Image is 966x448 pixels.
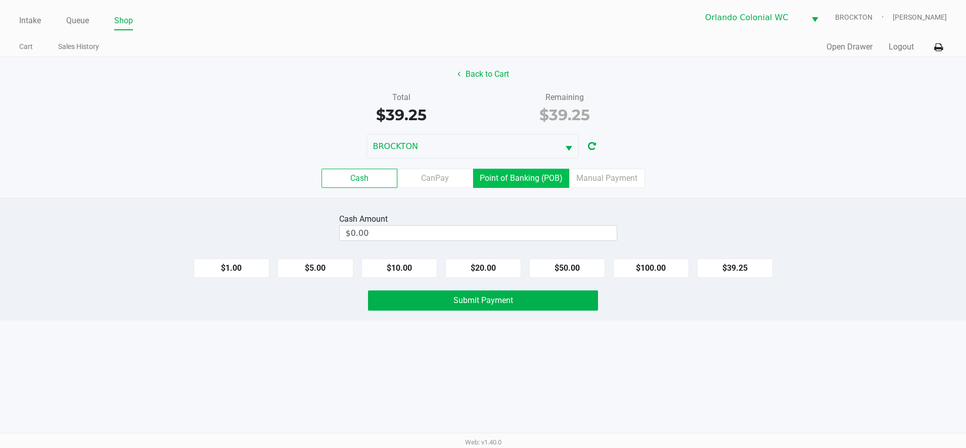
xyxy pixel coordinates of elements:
button: $5.00 [278,259,353,278]
div: Total [327,91,475,104]
a: Intake [19,14,41,28]
button: Select [559,134,578,158]
label: CanPay [397,169,473,188]
button: $39.25 [697,259,773,278]
a: Sales History [58,40,99,53]
button: Open Drawer [826,41,872,53]
span: Submit Payment [453,295,513,305]
span: Web: v1.40.0 [465,438,501,446]
button: $10.00 [361,259,437,278]
a: Queue [66,14,89,28]
div: $39.25 [327,104,475,126]
a: Cart [19,40,33,53]
div: $39.25 [491,104,639,126]
a: Shop [114,14,133,28]
button: $20.00 [445,259,521,278]
button: Back to Cart [451,65,516,84]
label: Manual Payment [569,169,645,188]
button: Select [805,6,824,29]
div: Cash Amount [339,213,392,225]
button: $100.00 [613,259,689,278]
button: Submit Payment [368,290,598,311]
span: BROCKTON [373,140,553,153]
label: Cash [321,169,397,188]
button: Logout [889,41,914,53]
button: $1.00 [194,259,269,278]
div: Remaining [491,91,639,104]
label: Point of Banking (POB) [473,169,569,188]
button: $50.00 [529,259,605,278]
span: BROCKTON [835,12,893,23]
span: Orlando Colonial WC [705,12,799,24]
span: [PERSON_NAME] [893,12,947,23]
